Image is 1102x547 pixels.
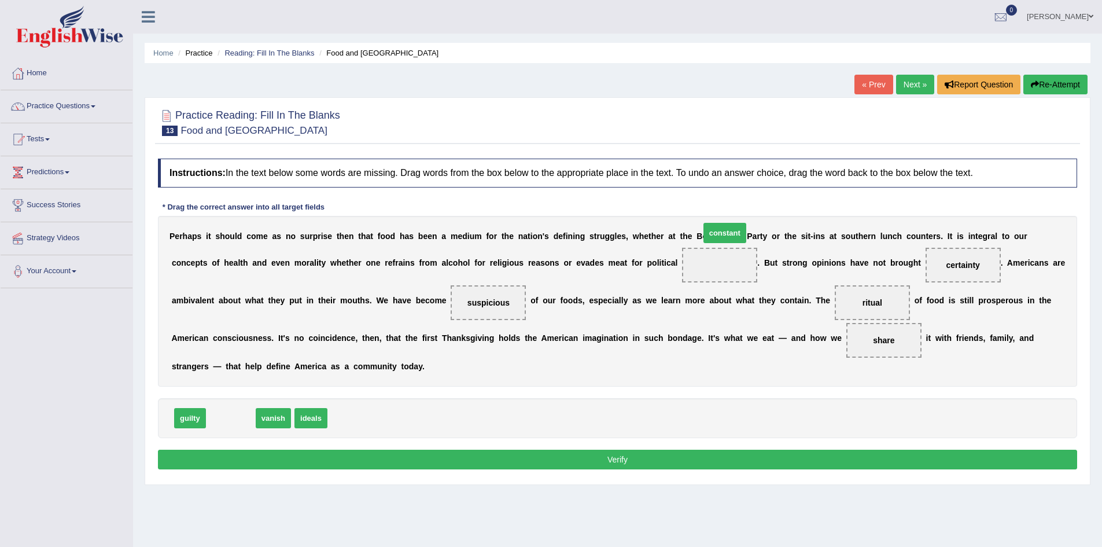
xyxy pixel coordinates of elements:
b: c [246,232,251,241]
b: o [212,258,217,267]
b: f [474,258,477,267]
b: e [354,258,359,267]
b: w [633,232,639,241]
b: i [500,258,502,267]
b: l [446,258,448,267]
b: r [385,258,388,267]
b: a [441,232,446,241]
b: a [585,258,590,267]
b: h [504,232,510,241]
b: e [617,232,621,241]
b: c [893,232,897,241]
b: o [301,258,307,267]
b: a [234,258,238,267]
b: s [277,232,281,241]
b: r [395,258,398,267]
b: g [802,258,808,267]
b: e [271,258,276,267]
b: n [887,232,893,241]
b: r [307,258,309,267]
a: Your Account [1,255,132,284]
b: e [644,232,648,241]
b: n [285,258,290,267]
b: d [390,232,396,241]
b: g [580,232,585,241]
b: t [775,258,778,267]
b: t [370,232,373,241]
b: h [897,232,902,241]
b: e [531,258,536,267]
b: . [757,258,760,267]
b: m [430,258,437,267]
a: Success Stories [1,189,132,218]
b: o [793,258,798,267]
b: f [217,258,220,267]
b: e [576,258,581,267]
b: s [544,232,549,241]
b: f [563,232,566,241]
b: o [380,232,385,241]
b: e [595,258,599,267]
b: t [784,232,787,241]
b: n [286,232,291,241]
b: e [978,232,983,241]
b: t [1002,232,1005,241]
b: o [251,232,256,241]
b: e [229,258,234,267]
b: r [757,232,760,241]
b: o [911,232,916,241]
b: i [321,232,323,241]
b: r [790,258,793,267]
b: t [625,258,628,267]
b: r [528,258,531,267]
b: e [792,232,797,241]
b: m [294,258,301,267]
b: s [936,232,941,241]
b: s [621,232,626,241]
b: e [458,232,462,241]
b: g [610,232,615,241]
b: r [868,232,871,241]
b: l [880,232,883,241]
b: e [263,232,268,241]
b: t [760,232,763,241]
b: r [490,258,493,267]
b: u [883,232,888,241]
b: n [405,258,410,267]
b: r [358,258,361,267]
button: Report Question [937,75,1020,94]
b: a [523,232,528,241]
a: Reading: Fill In The Blanks [224,49,314,57]
span: Drop target [682,248,757,282]
b: t [346,258,349,267]
b: s [540,258,545,267]
b: s [820,232,825,241]
b: e [493,258,497,267]
b: h [183,232,188,241]
b: c [448,258,453,267]
b: h [361,232,366,241]
b: e [191,258,196,267]
b: o [1014,232,1019,241]
b: o [563,258,569,267]
b: u [514,258,519,267]
li: Practice [175,47,212,58]
b: i [403,258,405,267]
b: n [871,232,876,241]
a: Tests [1,123,132,152]
b: w [330,258,337,267]
b: n [568,232,573,241]
a: Next » [896,75,934,94]
b: t [950,232,953,241]
a: Practice Questions [1,90,132,119]
b: h [683,232,688,241]
b: n [257,258,262,267]
b: o [290,232,296,241]
button: Re-Attempt [1023,75,1088,94]
b: e [341,258,346,267]
b: i [530,232,533,241]
b: f [486,232,489,241]
b: e [688,232,692,241]
b: l [235,232,237,241]
b: h [651,232,657,241]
